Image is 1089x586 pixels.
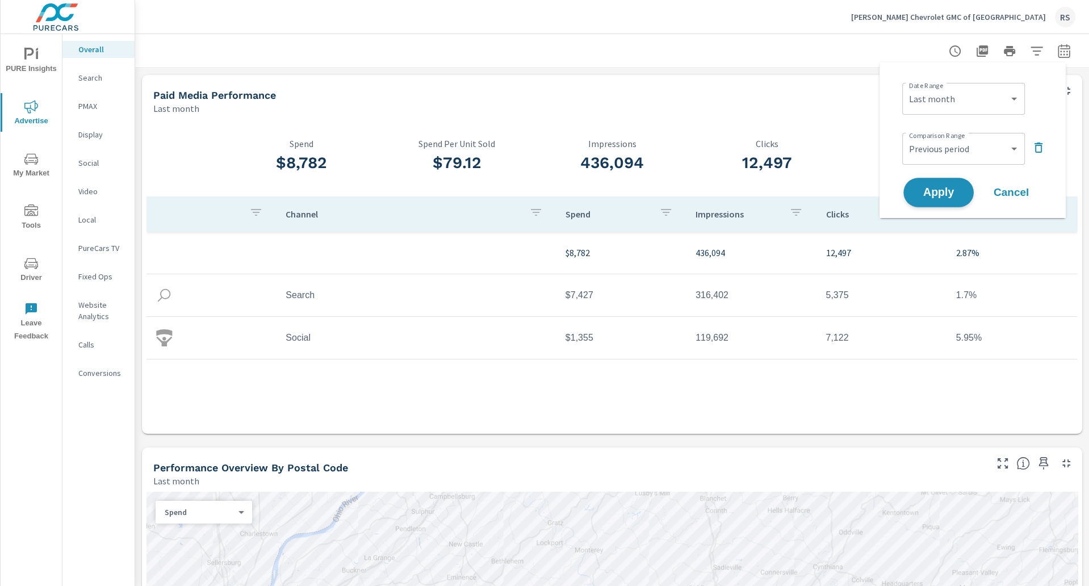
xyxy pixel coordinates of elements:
span: Advertise [4,100,58,128]
button: Apply Filters [1025,40,1048,62]
span: Driver [4,257,58,284]
div: Local [62,211,135,228]
p: Clicks [826,208,910,220]
button: Cancel [977,178,1045,207]
p: Spend [566,208,650,220]
span: My Market [4,152,58,180]
div: Overall [62,41,135,58]
h3: 12,497 [690,153,845,173]
h3: 436,094 [534,153,689,173]
td: 7,122 [816,324,946,352]
p: Conversions [78,367,125,379]
span: PURE Insights [4,48,58,76]
td: 316,402 [686,281,816,309]
p: 12,497 [826,246,937,259]
p: Impressions [534,139,689,149]
p: Local [78,214,125,225]
td: 119,692 [686,324,816,352]
p: 436,094 [696,246,807,259]
td: $1,355 [556,324,686,352]
td: 5.95% [947,324,1077,352]
div: Conversions [62,365,135,382]
td: Social [277,324,556,352]
h3: $8,782 [224,153,379,173]
p: Spend [165,507,234,517]
p: Display [78,129,125,140]
p: Channel [286,208,520,220]
h5: Paid Media Performance [153,89,276,101]
td: $7,427 [556,281,686,309]
button: Select Date Range [1053,40,1075,62]
div: Calls [62,336,135,353]
span: Cancel [989,187,1034,198]
div: nav menu [1,34,62,348]
div: Fixed Ops [62,268,135,285]
div: PureCars TV [62,240,135,257]
button: Minimize Widget [1057,82,1075,100]
p: PureCars TV [78,242,125,254]
div: Video [62,183,135,200]
div: RS [1055,7,1075,27]
div: Social [62,154,135,171]
p: Website Analytics [78,299,125,322]
button: Make Fullscreen [994,454,1012,472]
p: Impressions [696,208,780,220]
div: Website Analytics [62,296,135,325]
p: Calls [78,339,125,350]
p: Clicks [690,139,845,149]
div: PMAX [62,98,135,115]
p: Social [78,157,125,169]
p: Search [78,72,125,83]
button: Print Report [998,40,1021,62]
span: Apply [915,187,962,198]
p: Fixed Ops [78,271,125,282]
p: PMAX [78,101,125,112]
p: Last month [153,474,199,488]
h3: $79.12 [379,153,534,173]
h5: Performance Overview By Postal Code [153,462,348,474]
img: icon-social.svg [156,329,173,346]
button: Apply [903,178,974,207]
div: Spend [156,507,243,518]
p: Spend [224,139,379,149]
p: Spend Per Unit Sold [379,139,534,149]
div: Search [62,69,135,86]
td: 1.7% [947,281,1077,309]
h3: 2.87% [845,153,1000,173]
div: Display [62,126,135,143]
p: $8,782 [566,246,677,259]
p: Overall [78,44,125,55]
td: Search [277,281,556,309]
img: icon-search.svg [156,287,173,304]
span: Tools [4,204,58,232]
span: Understand performance data by postal code. Individual postal codes can be selected and expanded ... [1016,457,1030,470]
p: Last month [153,102,199,115]
span: Save this to your personalized report [1034,454,1053,472]
p: 2.87% [956,246,1068,259]
button: "Export Report to PDF" [971,40,994,62]
span: Leave Feedback [4,302,58,343]
td: 5,375 [816,281,946,309]
p: Video [78,186,125,197]
p: [PERSON_NAME] Chevrolet GMC of [GEOGRAPHIC_DATA] [851,12,1046,22]
button: Minimize Widget [1057,454,1075,472]
p: CTR [845,139,1000,149]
